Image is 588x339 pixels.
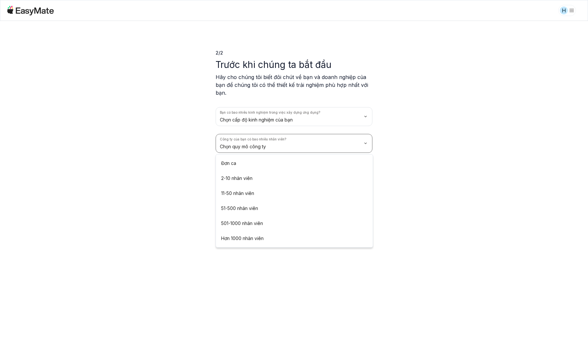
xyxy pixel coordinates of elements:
font: Hơn 1000 nhân viên [221,235,264,241]
font: 11-50 nhân viên [221,190,254,196]
font: 2-10 nhân viên [221,175,253,181]
font: Đơn ca [221,160,236,166]
font: 51-500 nhân viên [221,205,258,211]
font: 501-1000 nhân viên [221,220,263,226]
